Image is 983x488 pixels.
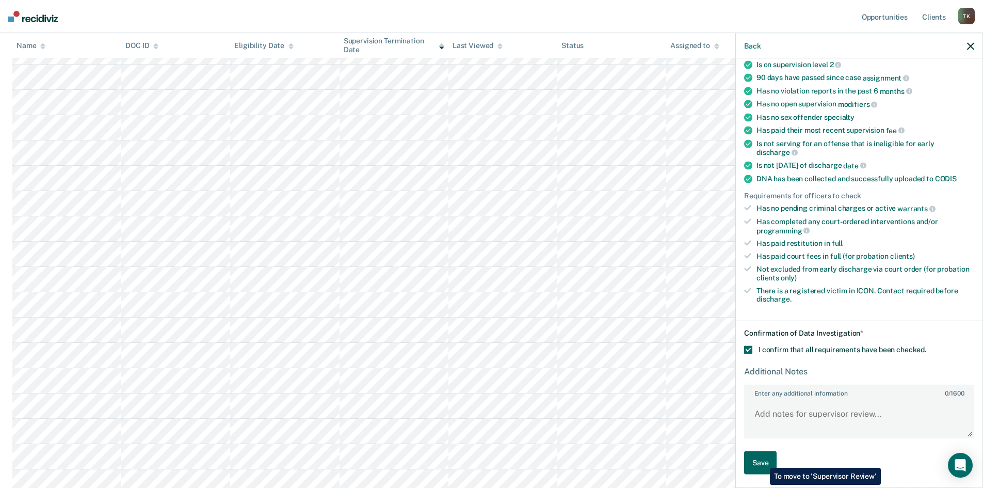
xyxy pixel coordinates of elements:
[756,252,974,261] div: Has paid court fees in full (for probation
[890,252,915,260] span: clients)
[453,41,503,50] div: Last Viewed
[756,100,974,109] div: Has no open supervision
[744,366,974,376] div: Additional Notes
[744,329,974,338] div: Confirmation of Data Investigation
[756,139,974,156] div: Is not serving for an offense that is ineligible for early
[958,8,975,24] div: T K
[756,161,974,170] div: Is not [DATE] of discharge
[756,113,974,122] div: Has no sex offender
[8,11,58,22] img: Recidiviz
[756,148,798,156] span: discharge
[880,87,912,95] span: months
[756,126,974,135] div: Has paid their most recent supervision
[756,217,974,235] div: Has completed any court-ordered interventions and/or
[744,41,761,50] button: Back
[756,226,810,234] span: programming
[234,41,294,50] div: Eligibility Date
[897,204,936,213] span: warrants
[561,41,584,50] div: Status
[756,174,974,183] div: DNA has been collected and successfully uploaded to
[756,239,974,248] div: Has paid restitution in
[863,74,909,82] span: assignment
[838,100,878,108] span: modifiers
[935,174,957,182] span: CODIS
[756,295,792,303] span: discharge.
[756,86,974,96] div: Has no violation reports in the past 6
[745,386,973,397] label: Enter any additional information
[945,390,948,397] span: 0
[756,60,974,69] div: Is on supervision level
[756,265,974,282] div: Not excluded from early discharge via court order (for probation clients
[756,286,974,304] div: There is a registered victim in ICON. Contact required before
[744,451,777,474] button: Save
[756,73,974,83] div: 90 days have passed since case
[744,191,974,200] div: Requirements for officers to check
[830,60,842,69] span: 2
[756,204,974,213] div: Has no pending criminal charges or active
[945,390,964,397] span: / 1600
[832,239,843,247] span: full
[781,273,797,281] span: only)
[886,126,905,134] span: fee
[670,41,719,50] div: Assigned to
[843,161,866,169] span: date
[948,453,973,478] div: Open Intercom Messenger
[824,113,855,121] span: specialty
[17,41,45,50] div: Name
[125,41,158,50] div: DOC ID
[344,37,444,54] div: Supervision Termination Date
[759,345,926,353] span: I confirm that all requirements have been checked.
